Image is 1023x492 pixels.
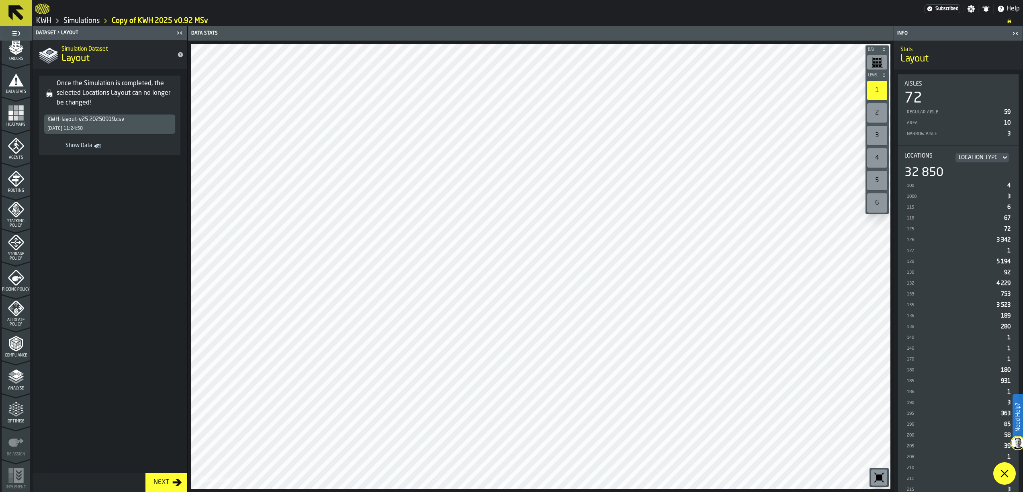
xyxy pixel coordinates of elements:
span: Implement [2,485,30,490]
div: stat-Aisles [898,74,1019,146]
span: Layout [900,53,929,66]
span: 10 [1004,120,1011,126]
div: button-toolbar-undefined [865,79,889,102]
div: Title [904,153,1012,162]
span: Stacking Policy [2,219,30,228]
div: Area [906,121,1001,126]
div: button-toolbar-undefined [865,124,889,147]
div: button-toolbar-undefined [865,53,889,71]
li: menu Compliance [2,328,30,360]
a: link-to-/wh/i/4fb45246-3b77-4bb5-b880-c337c3c5facb/simulations/7c984a97-05e0-4657-9a7b-bbf19caaa27b [112,16,208,25]
div: [DATE] 11:24:58 [47,126,83,131]
span: Bay [866,47,880,52]
span: Re-assign [2,452,30,457]
li: menu Storage Policy [2,229,30,261]
a: link-to-/wh/i/4fb45246-3b77-4bb5-b880-c337c3c5facb [36,16,51,25]
div: 4 [867,148,887,168]
a: logo-header [35,2,49,16]
header: Dataset > Layout [33,26,187,40]
div: Title [904,81,1012,87]
span: Analyse [2,386,30,391]
div: StatList-item-Area [904,117,1012,128]
span: Orders [2,57,30,61]
div: DropdownMenuValue-2813fae1-fc32-4392-85b6-58bea07890fe [47,116,172,123]
span: 3 [1007,131,1011,137]
li: menu Re-assign [2,427,30,459]
div: StatList-item-Regular Aisle [904,107,1012,117]
span: Heatmaps [2,123,30,127]
li: menu Implement [2,460,30,492]
li: menu Orders [2,31,30,64]
span: Aisles [904,81,922,87]
span: Picking Policy [2,287,30,292]
a: link-to-/wh/i/4fb45246-3b77-4bb5-b880-c337c3c5facb/settings/billing [925,4,960,13]
span: Help [1007,4,1020,14]
li: menu Heatmaps [2,97,30,129]
label: button-toggle-Toggle Full Menu [2,28,30,39]
div: button-toolbar-undefined [865,102,889,124]
div: Next [150,478,172,487]
span: Allocate Policy [2,318,30,327]
label: button-toggle-Help [994,4,1023,14]
span: Agents [2,156,30,160]
div: button-toolbar-undefined [865,147,889,169]
div: Regular Aisle [906,110,1001,115]
div: 32 850 [904,166,943,180]
div: Narrow Aisle [906,131,1004,137]
div: 2 [867,103,887,123]
button: button- [865,45,889,53]
span: Data Stats [2,90,30,94]
li: menu Picking Policy [2,262,30,294]
a: toggle-dataset-table-Show Data [44,141,106,152]
div: DropdownMenuValue-LOCATION_RACKING_TYPE [959,154,998,161]
li: menu Analyse [2,361,30,393]
div: DropdownMenuValue-LOCATION_RACKING_TYPE [954,153,1011,162]
div: StatList-item-Narrow Aisle [904,128,1012,139]
div: Info [896,31,1010,36]
label: button-toggle-Settings [964,5,978,13]
div: alert-Once the Simulation is completed, the selected Locations Layout can no longer be changed! [39,76,180,155]
div: Menu Subscription [925,4,960,13]
span: 59 [1004,109,1011,115]
div: 1 [867,81,887,100]
div: Locations [904,153,951,162]
li: menu Agents [2,130,30,162]
div: title-Layout [894,41,1023,70]
label: button-toggle-Close me [174,28,185,38]
div: Dataset > Layout [34,30,174,36]
label: Need Help? [1013,395,1022,440]
header: Data Stats [188,26,894,41]
label: button-toggle-Notifications [979,5,993,13]
h2: Sub Title [900,45,1016,53]
div: Data Stats [190,31,542,36]
header: Info [894,26,1023,41]
div: 72 [904,90,922,107]
span: Show Data [47,142,92,150]
li: menu Optimise [2,394,30,426]
div: title-Layout [33,40,187,69]
li: menu Data Stats [2,64,30,96]
span: Storage Policy [2,252,30,261]
span: Routing [2,189,30,193]
li: menu Stacking Policy [2,196,30,228]
span: Subscribed [935,6,958,12]
div: DropdownMenuValue-2813fae1-fc32-4392-85b6-58bea07890fe[DATE] 11:24:58 [44,114,176,134]
iframe: Chat Widget [843,169,1023,492]
span: Level [866,73,880,78]
button: button- [865,71,889,79]
h2: Sub Title [61,44,171,52]
span: Layout [61,52,90,65]
li: menu Routing [2,163,30,195]
a: link-to-/wh/i/4fb45246-3b77-4bb5-b880-c337c3c5facb [63,16,100,25]
li: menu Allocate Policy [2,295,30,327]
div: Once the Simulation is completed, the selected Locations Layout can no longer be changed! [57,79,177,108]
button: button-Next [145,473,187,492]
label: button-toggle-Close me [1010,29,1021,38]
span: Compliance [2,353,30,358]
a: logo-header [193,471,238,487]
nav: Breadcrumb [35,16,1020,26]
div: 3 [867,126,887,145]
